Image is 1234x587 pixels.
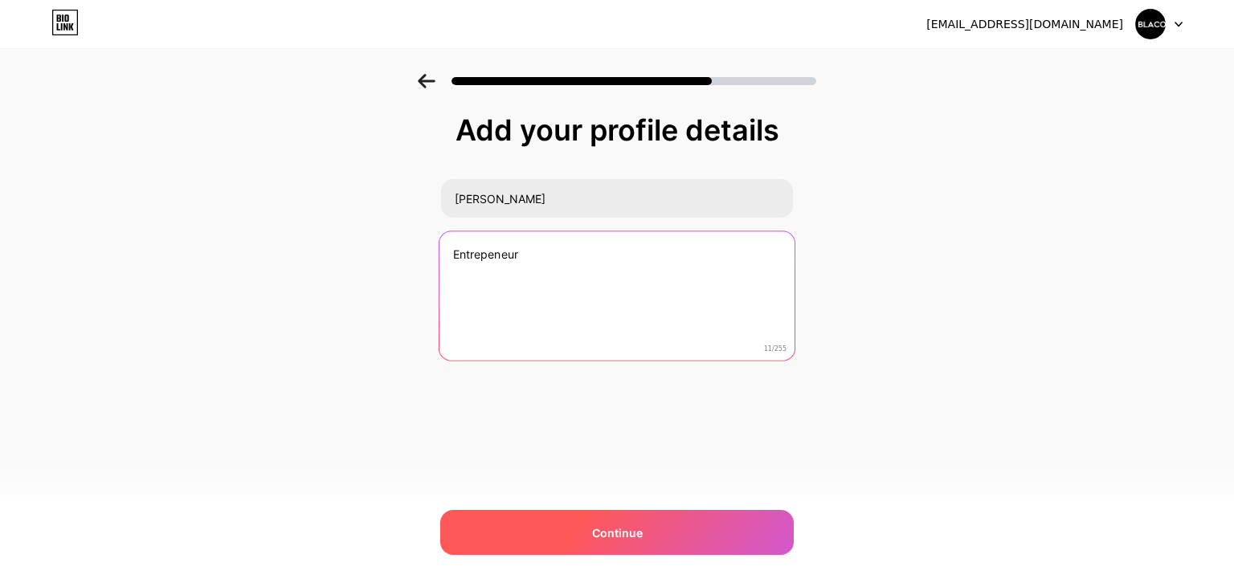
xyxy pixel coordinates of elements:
[764,344,787,354] span: 11/255
[448,114,786,146] div: Add your profile details
[592,524,643,541] span: Continue
[926,16,1123,33] div: [EMAIL_ADDRESS][DOMAIN_NAME]
[1135,9,1166,39] img: lucasgallardo
[441,179,793,218] input: Your name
